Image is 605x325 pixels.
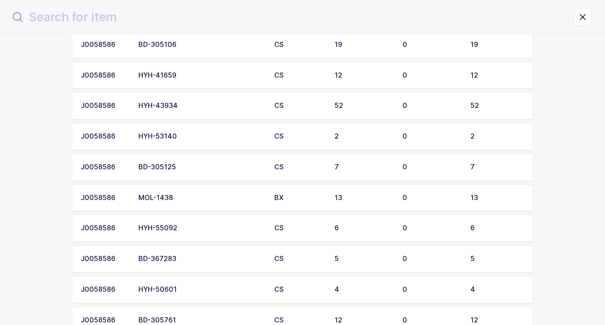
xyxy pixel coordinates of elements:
div: 0 [402,286,460,293]
div: 0 [402,133,460,140]
div: J0058586 [81,133,128,140]
div: 6 [470,224,524,232]
div: 12 [335,316,392,324]
button: close drawer [574,9,591,26]
div: J0058586 [81,194,128,202]
div: 7 [470,163,524,171]
div: 2 [335,133,392,140]
div: 52 [335,102,392,110]
div: J0058586 [81,224,128,232]
div: 13 [470,194,524,202]
div: CS [274,316,324,324]
div: 0 [402,316,460,324]
div: 12 [335,72,392,79]
div: HYH-53140 [138,133,264,140]
div: 4 [335,286,392,293]
div: CS [274,286,324,293]
div: 12 [470,316,524,324]
div: 19 [335,41,392,49]
div: J0058586 [81,102,128,110]
div: BD-305106 [138,41,264,49]
div: BD-305125 [138,163,264,171]
div: BD-367283 [138,255,264,263]
div: 0 [402,72,460,79]
div: 19 [470,41,524,49]
div: 0 [402,163,460,171]
div: HYH-50601 [138,286,264,293]
div: J0058586 [81,41,128,49]
div: J0058586 [81,255,128,263]
div: CS [274,163,324,171]
div: 52 [470,102,524,110]
div: J0058586 [81,163,128,171]
div: CS [274,102,324,110]
div: HYH-43934 [138,102,264,110]
div: CS [274,41,324,49]
div: 2 [470,133,524,140]
div: 4 [470,286,524,293]
div: 0 [402,41,460,49]
div: HYH-55092 [138,224,264,232]
div: 0 [402,102,460,110]
div: J0058586 [81,286,128,293]
div: J0058586 [81,72,128,79]
div: 6 [335,224,392,232]
div: 5 [470,255,524,263]
div: J0058586 [81,316,128,324]
div: CS [274,133,324,140]
div: 0 [402,194,460,202]
div: CS [274,255,324,263]
input: Search for item [10,7,574,27]
div: 0 [402,224,460,232]
div: 0 [402,255,460,263]
div: BD-305761 [138,316,264,324]
div: 7 [335,163,392,171]
div: 5 [335,255,392,263]
div: MOL-1438 [138,194,264,202]
div: CS [274,72,324,79]
div: HYH-41659 [138,72,264,79]
div: 13 [335,194,392,202]
div: 12 [470,72,524,79]
div: CS [274,224,324,232]
div: BX [274,194,324,202]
